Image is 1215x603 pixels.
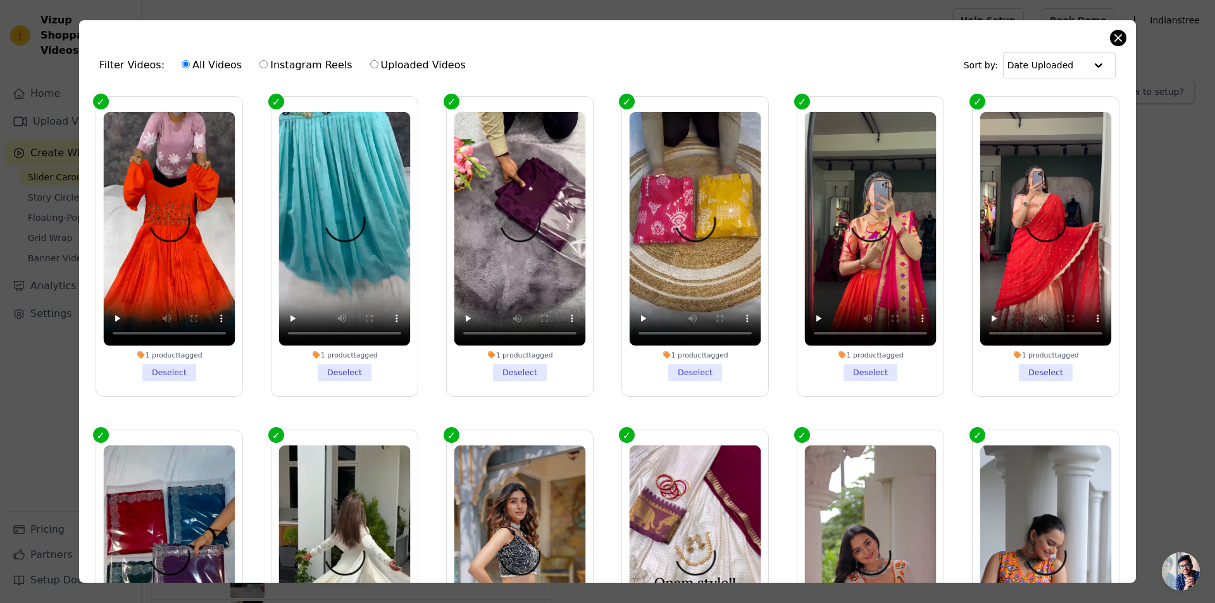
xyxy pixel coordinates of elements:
[630,351,761,359] div: 1 product tagged
[99,51,473,80] div: Filter Videos:
[181,57,242,73] label: All Videos
[1162,552,1200,590] a: Open chat
[259,57,352,73] label: Instagram Reels
[1111,30,1126,46] button: Close modal
[964,52,1116,78] div: Sort by:
[103,351,235,359] div: 1 product tagged
[278,351,410,359] div: 1 product tagged
[980,351,1112,359] div: 1 product tagged
[454,351,585,359] div: 1 product tagged
[370,57,466,73] label: Uploaded Videos
[805,351,937,359] div: 1 product tagged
